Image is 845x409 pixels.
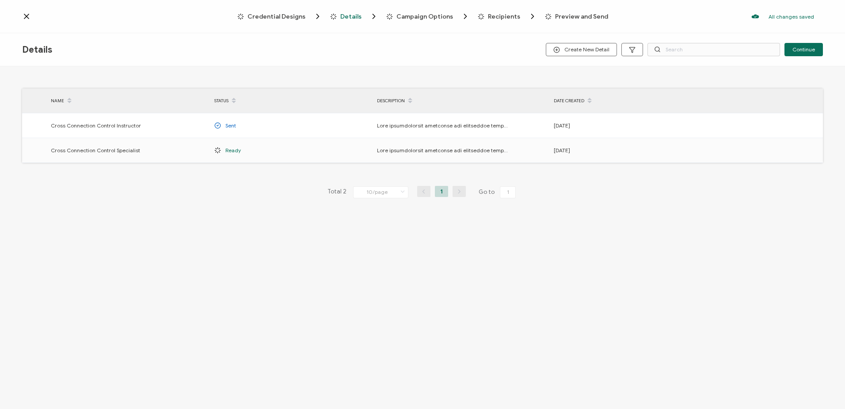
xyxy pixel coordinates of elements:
div: DATE CREATED [549,93,712,108]
span: Details [330,12,378,21]
span: Credential Designs [247,13,305,20]
input: Search [647,43,780,56]
input: Select [353,186,408,198]
span: Ready [225,145,241,155]
span: Details [22,44,52,55]
span: Credential Designs [237,12,322,21]
span: Total 2 [327,186,346,198]
div: Breadcrumb [237,12,608,21]
li: 1 [435,186,448,197]
span: Go to [479,186,518,198]
span: Lore ipsumdolorsit ametconse adi elitseddoe temporinci ut l Etdolo ma Aliquaenima minim venia qui... [377,120,510,131]
span: Preview and Send [545,13,608,20]
div: DESCRIPTION [373,93,549,108]
span: Create New Detail [553,46,609,53]
div: [DATE] [549,145,712,155]
span: Campaign Options [386,12,470,21]
span: Recipients [488,13,520,20]
span: Details [340,13,362,20]
div: [DATE] [549,120,712,131]
span: Campaign Options [396,13,453,20]
span: Cross Connection Control Instructor [51,120,141,131]
p: All changes saved [769,13,814,20]
span: Continue [792,47,815,52]
button: Continue [784,43,823,56]
span: Recipients [478,12,537,21]
iframe: Chat Widget [801,367,845,409]
span: Lore ipsumdolorsit ametconse adi elitseddoe temporinci ut l Etdolo ma Aliquaenima minim venia qui... [377,145,510,155]
div: STATUS [210,93,373,108]
button: Create New Detail [546,43,617,56]
span: Sent [225,120,236,131]
span: Preview and Send [555,13,608,20]
div: NAME [46,93,210,108]
span: Cross Connection Control Specialist [51,145,140,155]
